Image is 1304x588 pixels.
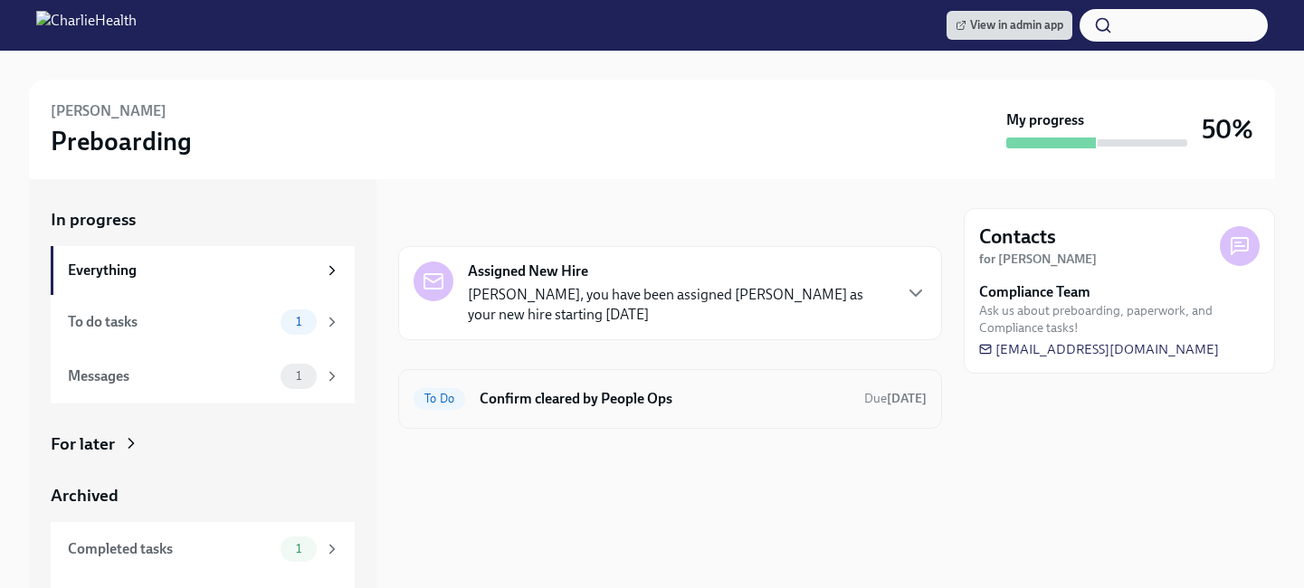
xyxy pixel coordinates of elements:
a: Archived [51,484,355,507]
strong: for [PERSON_NAME] [979,251,1097,267]
h6: [PERSON_NAME] [51,101,167,121]
span: View in admin app [956,16,1063,34]
h3: Preboarding [51,125,192,157]
span: 1 [285,369,312,383]
a: Messages1 [51,349,355,403]
a: For later [51,432,355,456]
span: September 5th, 2025 09:00 [864,390,927,407]
span: Due [864,391,927,406]
a: [EMAIL_ADDRESS][DOMAIN_NAME] [979,340,1219,358]
p: [PERSON_NAME], you have been assigned [PERSON_NAME] as your new hire starting [DATE] [468,285,890,325]
img: CharlieHealth [36,11,137,40]
a: To do tasks1 [51,295,355,349]
strong: Compliance Team [979,282,1090,302]
a: To DoConfirm cleared by People OpsDue[DATE] [414,384,927,413]
div: Messages [68,366,273,386]
a: View in admin app [947,11,1072,40]
a: In progress [51,208,355,232]
div: In progress [398,208,483,232]
span: To Do [414,392,465,405]
strong: [DATE] [887,391,927,406]
strong: My progress [1006,110,1084,130]
div: For later [51,432,115,456]
span: 1 [285,315,312,328]
div: Everything [68,261,317,280]
div: Completed tasks [68,539,273,559]
h6: Confirm cleared by People Ops [480,389,850,409]
h3: 50% [1202,113,1253,146]
span: 1 [285,542,312,555]
a: Everything [51,246,355,295]
strong: Assigned New Hire [468,261,588,281]
h4: Contacts [979,223,1056,251]
a: Completed tasks1 [51,522,355,576]
span: Ask us about preboarding, paperwork, and Compliance tasks! [979,302,1260,337]
div: To do tasks [68,312,273,332]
